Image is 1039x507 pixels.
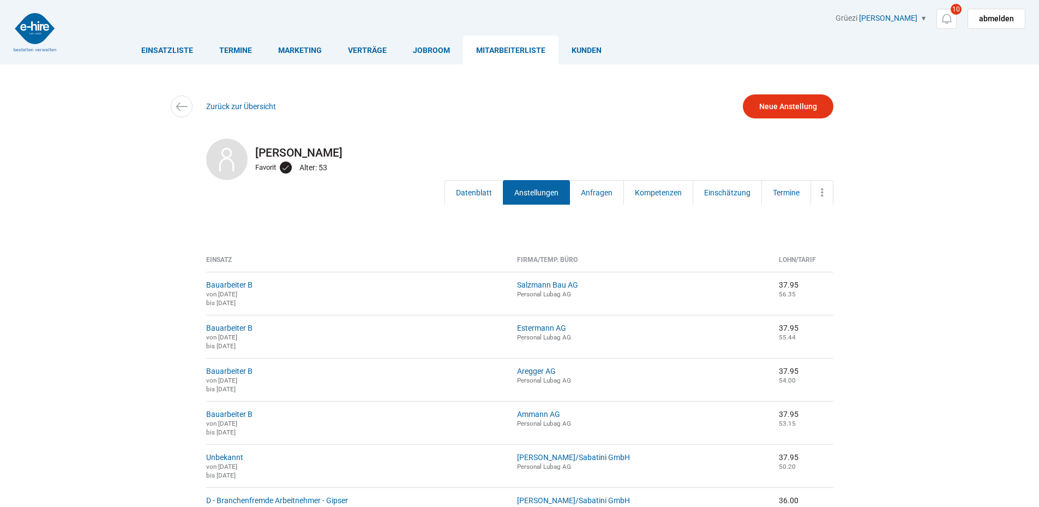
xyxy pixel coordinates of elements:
a: Einschätzung [693,180,762,205]
th: Lohn/Tarif [771,256,833,272]
a: Aregger AG [517,367,556,375]
nobr: 36.00 [779,496,798,505]
a: Bauarbeiter B [206,410,253,419]
a: 10 [936,9,957,29]
small: von [DATE] bis [DATE] [206,290,237,307]
a: Zurück zur Übersicht [206,102,276,111]
small: Personal Lubag AG [517,333,571,341]
th: Einsatz [206,256,509,272]
nobr: 37.95 [779,410,798,419]
nobr: 37.95 [779,281,798,289]
a: Salzmann Bau AG [517,281,578,289]
a: Bauarbeiter B [206,281,253,289]
small: 54.00 [779,377,796,384]
a: [PERSON_NAME]/Sabatini GmbH [517,453,630,462]
small: von [DATE] bis [DATE] [206,377,237,393]
nobr: 37.95 [779,367,798,375]
a: Einsatzliste [128,35,206,64]
small: von [DATE] bis [DATE] [206,333,237,350]
small: Personal Lubag AG [517,377,571,384]
a: Kompetenzen [623,180,693,205]
small: Personal Lubag AG [517,463,571,470]
a: Termine [761,180,811,205]
a: Marketing [265,35,335,64]
a: D - Branchenfremde Arbeitnehmer - Gipser [206,496,348,505]
img: logo2.png [14,13,56,51]
small: 55.44 [779,333,796,341]
div: Alter: 53 [299,160,330,175]
a: [PERSON_NAME] [859,14,917,22]
a: Mitarbeiterliste [463,35,558,64]
a: Neue Anstellung [743,94,833,118]
a: Unbekannt [206,453,243,462]
span: 10 [951,4,962,15]
small: 50.20 [779,463,796,470]
h2: [PERSON_NAME] [206,146,833,159]
a: Kunden [558,35,615,64]
a: abmelden [968,9,1025,29]
a: Ammann AG [517,410,560,419]
nobr: 37.95 [779,324,798,332]
small: Personal Lubag AG [517,290,571,298]
a: Bauarbeiter B [206,367,253,375]
small: von [DATE] bis [DATE] [206,420,237,436]
img: icon-notification.svg [940,12,953,26]
nobr: 37.95 [779,453,798,462]
a: Anstellungen [503,180,570,205]
small: 56.35 [779,290,796,298]
a: Bauarbeiter B [206,324,253,332]
a: Jobroom [400,35,463,64]
a: Estermann AG [517,324,566,332]
a: Anfragen [569,180,624,205]
small: Personal Lubag AG [517,420,571,427]
a: Verträge [335,35,400,64]
a: [PERSON_NAME]/Sabatini GmbH [517,496,630,505]
small: von [DATE] bis [DATE] [206,463,237,479]
a: Termine [206,35,265,64]
img: icon-arrow-left.svg [173,99,189,115]
th: Firma/Temp. Büro [509,256,770,272]
small: 53.15 [779,420,796,427]
a: Datenblatt [445,180,503,205]
div: Grüezi [836,14,1025,29]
